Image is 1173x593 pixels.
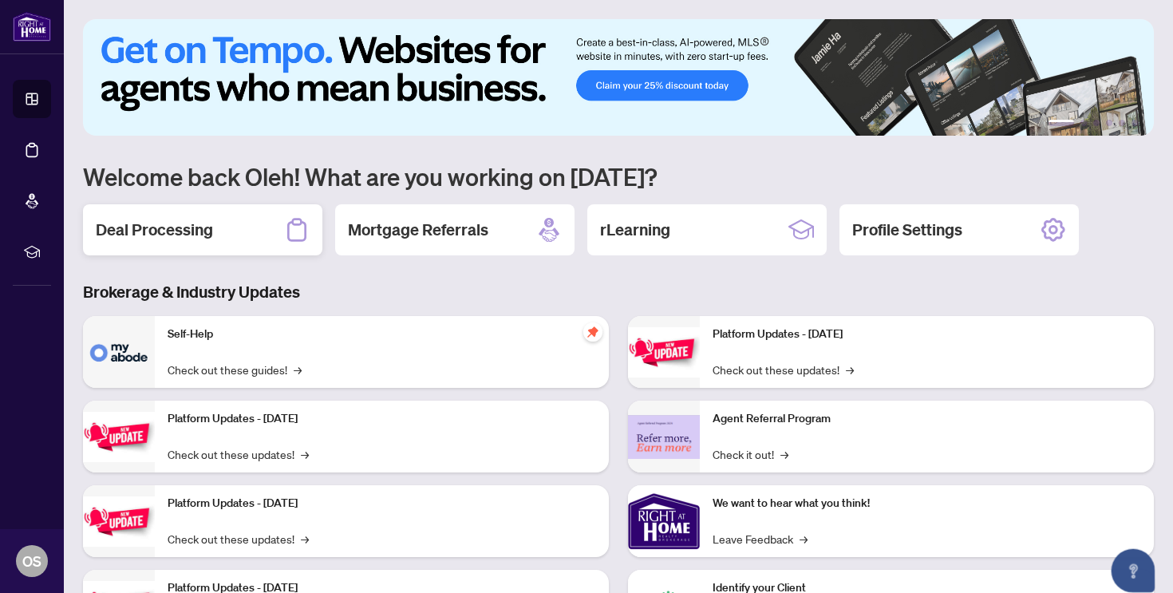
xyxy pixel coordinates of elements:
[1106,120,1112,126] button: 4
[846,361,854,378] span: →
[348,219,488,241] h2: Mortgage Referrals
[1049,120,1074,126] button: 1
[628,485,700,557] img: We want to hear what you think!
[600,219,670,241] h2: rLearning
[294,361,302,378] span: →
[713,410,1141,428] p: Agent Referral Program
[713,326,1141,343] p: Platform Updates - [DATE]
[780,445,788,463] span: →
[83,161,1154,192] h1: Welcome back Oleh! What are you working on [DATE]?
[168,361,302,378] a: Check out these guides!→
[713,495,1141,512] p: We want to hear what you think!
[713,361,854,378] a: Check out these updates!→
[713,445,788,463] a: Check it out!→
[83,19,1154,136] img: Slide 0
[168,445,309,463] a: Check out these updates!→
[301,530,309,548] span: →
[83,281,1154,303] h3: Brokerage & Industry Updates
[168,495,596,512] p: Platform Updates - [DATE]
[628,327,700,378] img: Platform Updates - June 23, 2025
[83,496,155,547] img: Platform Updates - July 21, 2025
[800,530,808,548] span: →
[1109,537,1157,585] button: Open asap
[22,550,41,572] span: OS
[628,415,700,459] img: Agent Referral Program
[13,12,51,42] img: logo
[96,219,213,241] h2: Deal Processing
[1119,120,1125,126] button: 5
[83,316,155,388] img: Self-Help
[83,412,155,462] img: Platform Updates - September 16, 2025
[168,530,309,548] a: Check out these updates!→
[713,530,808,548] a: Leave Feedback→
[168,326,596,343] p: Self-Help
[1132,120,1138,126] button: 6
[1093,120,1100,126] button: 3
[852,219,962,241] h2: Profile Settings
[168,410,596,428] p: Platform Updates - [DATE]
[583,322,602,342] span: pushpin
[1080,120,1087,126] button: 2
[301,445,309,463] span: →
